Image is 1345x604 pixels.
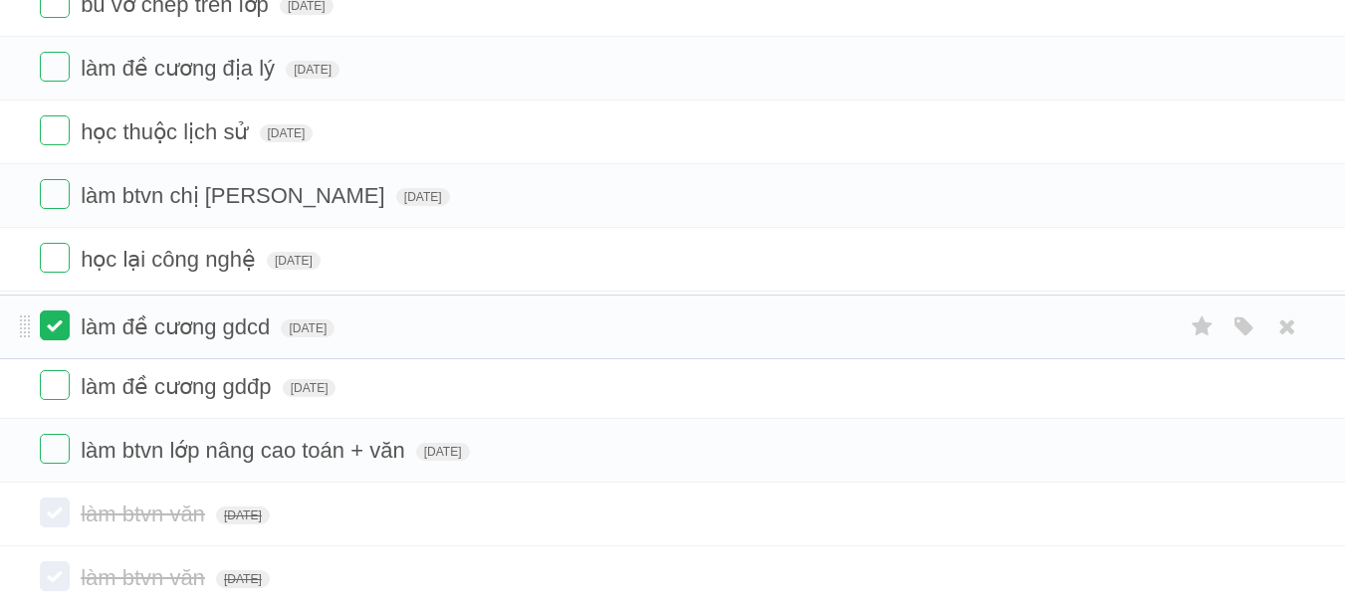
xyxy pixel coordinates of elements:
[396,188,450,206] span: [DATE]
[40,434,70,464] label: Done
[267,252,321,270] span: [DATE]
[81,247,261,272] span: học lại công nghệ
[40,370,70,400] label: Done
[81,119,253,144] span: học thuộc lịch sử
[260,124,314,142] span: [DATE]
[216,506,270,524] span: [DATE]
[40,310,70,340] label: Done
[81,374,276,399] span: làm đề cương gdđp
[40,115,70,145] label: Done
[81,565,210,590] span: làm btvn văn
[216,570,270,588] span: [DATE]
[40,561,70,591] label: Done
[286,61,339,79] span: [DATE]
[281,319,335,337] span: [DATE]
[81,314,275,339] span: làm đề cương gdcd
[40,498,70,527] label: Done
[40,52,70,82] label: Done
[1184,310,1222,343] label: Star task
[81,56,280,81] span: làm đề cương địa lý
[416,443,470,461] span: [DATE]
[40,243,70,273] label: Done
[81,502,210,526] span: làm btvn văn
[81,183,390,208] span: làm btvn chị [PERSON_NAME]
[81,438,410,463] span: làm btvn lớp nâng cao toán + văn
[283,379,336,397] span: [DATE]
[40,179,70,209] label: Done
